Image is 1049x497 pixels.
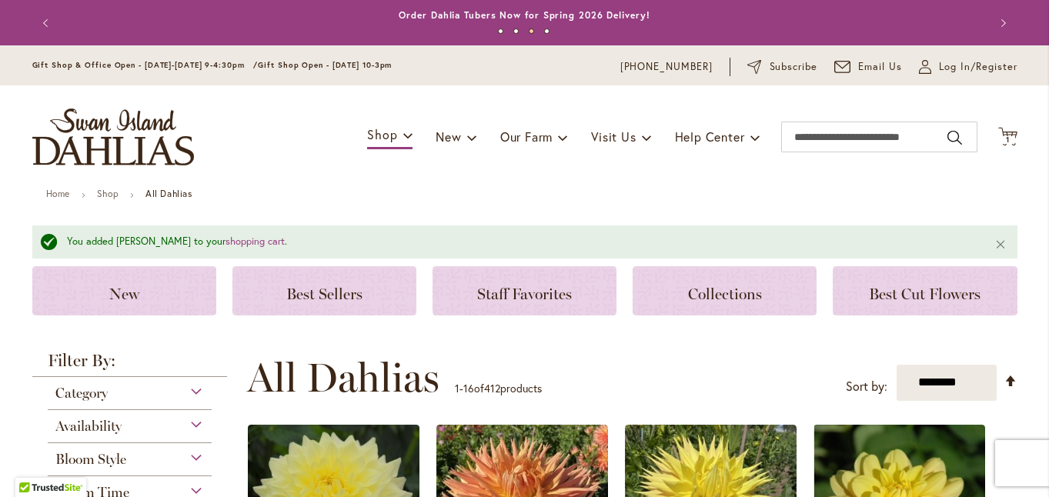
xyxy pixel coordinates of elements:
[833,266,1017,315] a: Best Cut Flowers
[770,59,818,75] span: Subscribe
[998,127,1017,148] button: 1
[846,372,887,401] label: Sort by:
[55,385,108,402] span: Category
[32,352,228,377] strong: Filter By:
[12,442,55,485] iframe: Launch Accessibility Center
[633,266,817,315] a: Collections
[834,59,902,75] a: Email Us
[232,266,416,315] a: Best Sellers
[939,59,1017,75] span: Log In/Register
[32,108,194,165] a: store logo
[399,9,650,21] a: Order Dahlia Tubers Now for Spring 2026 Delivery!
[500,128,553,145] span: Our Farm
[455,381,459,395] span: 1
[32,60,259,70] span: Gift Shop & Office Open - [DATE]-[DATE] 9-4:30pm /
[32,8,63,38] button: Previous
[247,355,439,401] span: All Dahlias
[1006,135,1010,145] span: 1
[433,266,616,315] a: Staff Favorites
[97,188,119,199] a: Shop
[620,59,713,75] a: [PHONE_NUMBER]
[919,59,1017,75] a: Log In/Register
[858,59,902,75] span: Email Us
[463,381,474,395] span: 16
[544,28,550,34] button: 4 of 4
[286,285,362,303] span: Best Sellers
[109,285,139,303] span: New
[477,285,572,303] span: Staff Favorites
[145,188,192,199] strong: All Dahlias
[869,285,981,303] span: Best Cut Flowers
[367,126,397,142] span: Shop
[226,235,285,248] a: shopping cart
[67,235,971,249] div: You added [PERSON_NAME] to your .
[675,128,745,145] span: Help Center
[688,285,762,303] span: Collections
[513,28,519,34] button: 2 of 4
[529,28,534,34] button: 3 of 4
[258,60,392,70] span: Gift Shop Open - [DATE] 10-3pm
[498,28,503,34] button: 1 of 4
[55,451,126,468] span: Bloom Style
[455,376,542,401] p: - of products
[747,59,817,75] a: Subscribe
[32,266,216,315] a: New
[436,128,461,145] span: New
[484,381,500,395] span: 412
[987,8,1017,38] button: Next
[55,418,122,435] span: Availability
[46,188,70,199] a: Home
[591,128,636,145] span: Visit Us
